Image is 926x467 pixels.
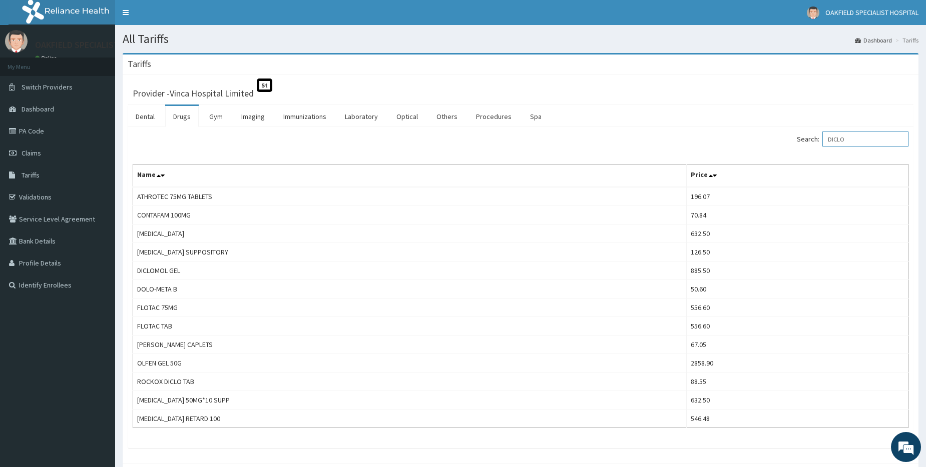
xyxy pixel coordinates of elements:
[133,354,687,372] td: OLFEN GEL 50G
[19,50,41,75] img: d_794563401_company_1708531726252_794563401
[133,224,687,243] td: [MEDICAL_DATA]
[133,280,687,298] td: DOLO-META B
[22,148,41,157] span: Claims
[133,317,687,335] td: FLOTAC TAB
[388,106,426,127] a: Optical
[22,170,40,179] span: Tariffs
[133,391,687,409] td: [MEDICAL_DATA] 50MG*10 SUPP
[686,354,908,372] td: 2858.90
[797,131,908,146] label: Search:
[22,82,73,91] span: Switch Providers
[133,187,687,206] td: ATHROTEC 75MG TABLETS
[58,126,138,227] span: We're online!
[825,8,918,17] span: OAKFIELD SPECIALIST HOSPITAL
[855,36,892,44] a: Dashboard
[165,106,199,127] a: Drugs
[5,30,28,52] img: User Image
[133,261,687,280] td: DICLOMOL GEL
[133,206,687,224] td: CONTAFAM 100MG
[201,106,231,127] a: Gym
[822,131,908,146] input: Search:
[686,164,908,187] th: Price
[686,335,908,354] td: 67.05
[35,54,59,61] a: Online
[133,372,687,391] td: ROCKOX DICLO TAB
[337,106,386,127] a: Laboratory
[22,104,54,113] span: Dashboard
[807,6,819,19] img: User Image
[133,409,687,428] td: [MEDICAL_DATA] RETARD 100
[686,298,908,317] td: 556.60
[686,243,908,261] td: 126.50
[52,56,168,69] div: Chat with us now
[133,335,687,354] td: [PERSON_NAME] CAPLETS
[686,187,908,206] td: 196.07
[5,273,191,308] textarea: Type your message and hit 'Enter'
[123,32,918,45] h1: All Tariffs
[133,298,687,317] td: FLOTAC 75MG
[686,261,908,280] td: 885.50
[686,372,908,391] td: 88.55
[468,106,520,127] a: Procedures
[275,106,334,127] a: Immunizations
[128,59,151,68] h3: Tariffs
[686,317,908,335] td: 556.60
[133,164,687,187] th: Name
[686,409,908,428] td: 546.48
[133,243,687,261] td: [MEDICAL_DATA] SUPPOSITORY
[128,106,163,127] a: Dental
[686,391,908,409] td: 632.50
[35,40,160,49] p: OAKFIELD SPECIALIST HOSPITAL
[428,106,466,127] a: Others
[686,280,908,298] td: 50.60
[233,106,273,127] a: Imaging
[522,106,550,127] a: Spa
[686,206,908,224] td: 70.84
[133,89,254,98] h3: Provider - Vinca Hospital Limited
[893,36,918,44] li: Tariffs
[686,224,908,243] td: 632.50
[257,78,272,92] span: St
[164,5,188,29] div: Minimize live chat window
